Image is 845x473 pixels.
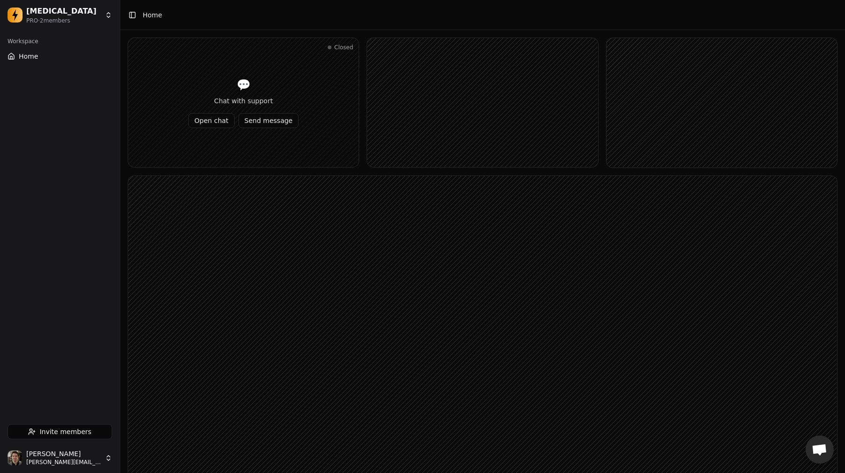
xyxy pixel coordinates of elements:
button: Dopamine[MEDICAL_DATA]PRO·2members [4,4,116,26]
nav: breadcrumb [143,10,162,20]
span: Home [143,10,162,20]
span: Home [19,52,38,61]
div: 💬 [188,77,299,92]
span: [PERSON_NAME][EMAIL_ADDRESS][DOMAIN_NAME] [26,458,101,466]
div: PRO · 2 member s [26,17,101,24]
button: Send message [238,113,299,128]
img: Jonathan Beurel [8,450,23,465]
img: Dopamine [8,8,23,23]
div: Chat with support [188,96,299,106]
button: Invite members [8,424,112,439]
span: [PERSON_NAME] [26,450,101,458]
button: Open chat [188,113,234,128]
button: Jonathan Beurel[PERSON_NAME][PERSON_NAME][EMAIL_ADDRESS][DOMAIN_NAME] [4,447,116,469]
span: Invite members [39,427,91,436]
div: Workspace [4,34,116,49]
div: [MEDICAL_DATA] [26,6,101,17]
div: Open chat [806,435,834,464]
button: Home [4,49,116,64]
